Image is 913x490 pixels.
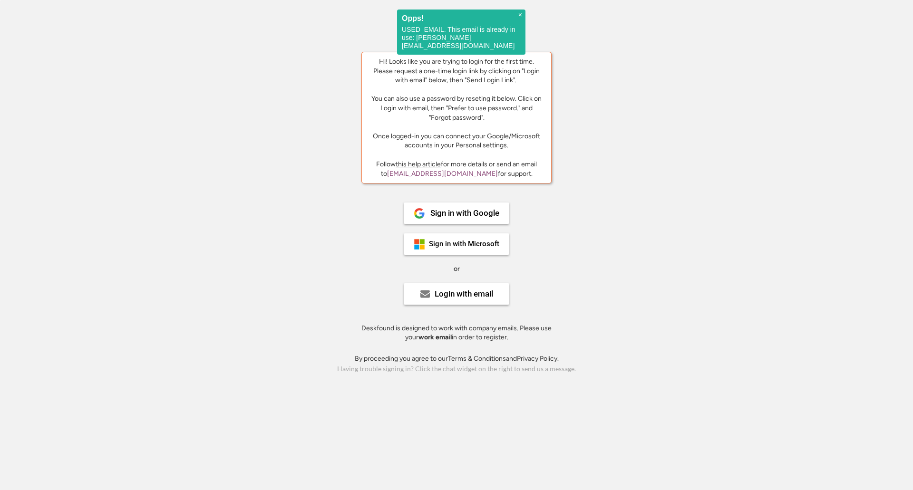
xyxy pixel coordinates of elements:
div: Hi! Looks like you are trying to login for the first time. Please request a one-time login link b... [369,57,544,150]
h2: Opps! [402,14,521,22]
a: this help article [396,160,441,168]
div: Login with email [435,290,493,298]
a: Privacy Policy. [517,355,559,363]
p: USED_EMAIL. This email is already in use: [PERSON_NAME][EMAIL_ADDRESS][DOMAIN_NAME] [402,26,521,50]
div: Deskfound is designed to work with company emails. Please use your in order to register. [350,324,563,342]
a: [EMAIL_ADDRESS][DOMAIN_NAME] [387,170,498,178]
img: 1024px-Google__G__Logo.svg.png [414,208,425,219]
a: Terms & Conditions [448,355,506,363]
strong: work email [418,333,452,341]
span: × [518,11,522,19]
div: or [454,264,460,274]
img: ms-symbollockup_mssymbol_19.png [414,239,425,250]
div: Sign in with Google [430,209,499,217]
div: Sign in with Microsoft [429,240,499,248]
div: By proceeding you agree to our and [355,354,559,364]
div: Follow for more details or send an email to for support. [369,160,544,178]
